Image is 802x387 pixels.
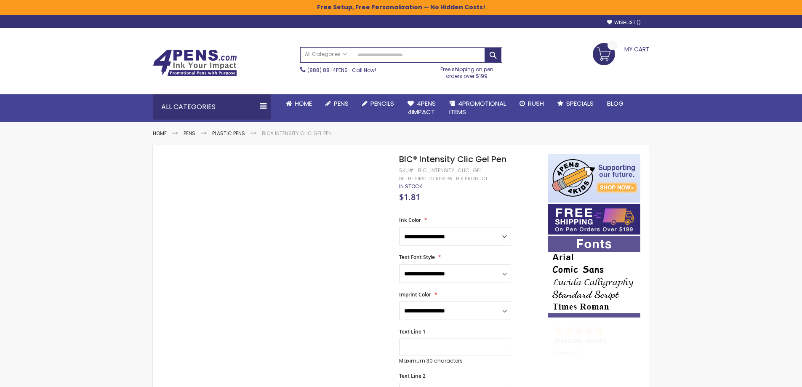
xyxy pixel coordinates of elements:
span: Text Line 2 [399,372,426,379]
img: Free shipping on orders over $199 [548,204,640,235]
span: 4PROMOTIONAL ITEMS [449,99,506,116]
span: $1.81 [399,191,420,203]
span: Specials [566,99,594,108]
a: 4Pens4impact [401,94,442,122]
span: Pens [334,99,349,108]
strong: SKU [399,167,415,174]
a: Plastic Pens [212,130,245,137]
a: Home [279,94,319,113]
a: Specials [551,94,600,113]
span: All Categories [305,51,347,58]
a: Pens [184,130,195,137]
span: Ink Color [399,216,421,224]
li: BIC® Intensity Clic Gel Pen [262,130,332,137]
span: [PERSON_NAME] [554,337,609,345]
span: Imprint Color [399,291,431,298]
span: Blog [607,99,623,108]
span: Text Font Style [399,254,435,261]
div: bic_intensity_clic_gel [418,167,482,174]
div: Fantastic [554,350,635,356]
p: Maximum 30 characters [399,358,511,364]
a: Rush [513,94,551,113]
a: Pens [319,94,355,113]
a: Home [153,130,167,137]
a: (888) 88-4PENS [307,67,348,74]
a: Be the first to review this product [399,176,488,182]
span: Rush [528,99,544,108]
span: In stock [399,183,422,190]
span: BIC® Intensity Clic Gel Pen [399,153,506,165]
span: 4Pens 4impact [408,99,436,116]
span: Home [295,99,312,108]
img: 4pens 4 kids [548,154,640,203]
span: Text Line 1 [399,328,426,335]
span: - Call Now! [307,67,376,74]
span: Pencils [370,99,394,108]
a: Pencils [355,94,401,113]
div: Free shipping on pen orders over $199 [432,63,502,80]
img: font-personalization-examples [548,236,640,318]
a: 4PROMOTIONALITEMS [442,94,513,122]
a: All Categories [301,48,351,61]
a: Blog [600,94,630,113]
a: Wishlist [607,19,641,26]
img: 4Pens Custom Pens and Promotional Products [153,49,237,76]
div: All Categories [153,94,271,120]
div: Availability [399,183,422,190]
